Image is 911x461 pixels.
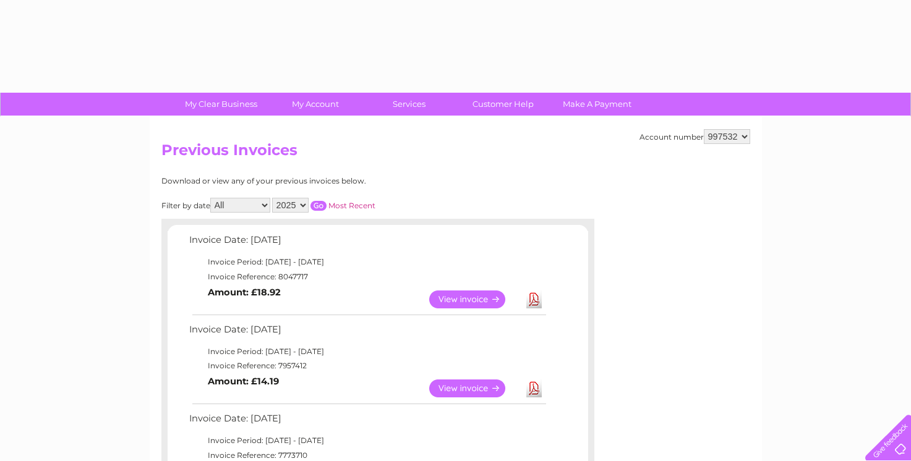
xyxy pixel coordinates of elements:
[186,433,548,448] td: Invoice Period: [DATE] - [DATE]
[328,201,375,210] a: Most Recent
[429,379,520,397] a: View
[639,129,750,144] div: Account number
[186,269,548,284] td: Invoice Reference: 8047717
[186,255,548,269] td: Invoice Period: [DATE] - [DATE]
[170,93,272,116] a: My Clear Business
[186,358,548,373] td: Invoice Reference: 7957412
[452,93,554,116] a: Customer Help
[526,379,542,397] a: Download
[161,177,486,185] div: Download or view any of your previous invoices below.
[264,93,366,116] a: My Account
[161,142,750,165] h2: Previous Invoices
[186,232,548,255] td: Invoice Date: [DATE]
[161,198,486,213] div: Filter by date
[546,93,648,116] a: Make A Payment
[186,410,548,433] td: Invoice Date: [DATE]
[358,93,460,116] a: Services
[208,376,279,387] b: Amount: £14.19
[208,287,281,298] b: Amount: £18.92
[429,290,520,308] a: View
[526,290,542,308] a: Download
[186,344,548,359] td: Invoice Period: [DATE] - [DATE]
[186,321,548,344] td: Invoice Date: [DATE]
